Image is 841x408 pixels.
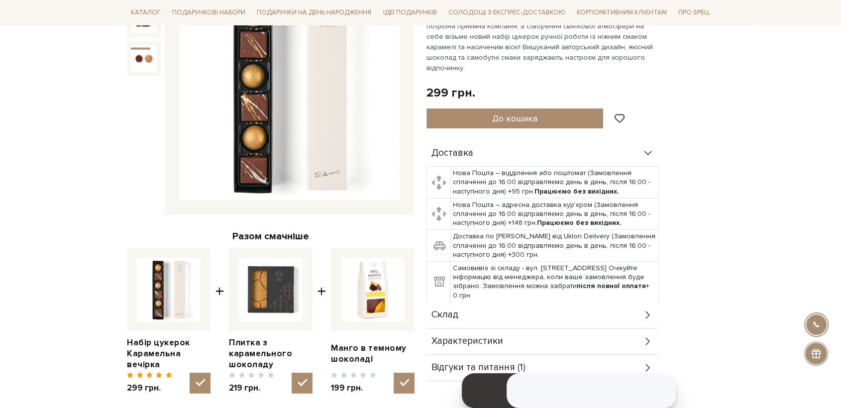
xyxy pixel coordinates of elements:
[229,337,313,370] a: Плитка з карамельного шоколаду
[229,383,274,394] span: 219 грн.
[239,258,303,321] img: Плитка з карамельного шоколаду
[131,45,157,71] img: Набір цукерок Карамельна вечірка
[426,10,660,73] p: Особлива нагода потребує особливих смаків! Для ідеальної вечірки потрібна приємна компанія, а ств...
[451,167,658,199] td: Нова Пошта – відділення або поштомат (Замовлення сплаченні до 16:00 відправляємо день в день, піс...
[577,282,646,290] b: після повної оплати
[137,258,201,321] img: Набір цукерок Карамельна вечірка
[451,230,658,262] td: Доставка по [PERSON_NAME] від Uklon Delivery (Замовлення сплаченні до 16:00 відправляємо день в д...
[431,149,473,158] span: Доставка
[215,248,224,394] span: +
[431,310,458,319] span: Склад
[331,343,415,365] a: Манго в темному шоколаді
[431,337,503,346] span: Характеристики
[431,363,526,372] span: Відгуки та питання (1)
[451,198,658,230] td: Нова Пошта – адресна доставка кур'єром (Замовлення сплаченні до 16:00 відправляємо день в день, п...
[127,5,165,20] a: Каталог
[379,5,440,20] a: Ідеї подарунків
[168,5,249,20] a: Подарункові набори
[341,258,405,321] img: Манго в темному шоколаді
[426,108,603,128] button: До кошика
[534,187,619,196] b: Працюємо без вихідних.
[444,4,569,21] a: Солодощі з експрес-доставкою
[451,262,658,303] td: Самовивіз зі складу - вул. [STREET_ADDRESS] Очікуйте інформацію від менеджера, коли ваше замовлен...
[492,113,537,124] span: До кошика
[253,5,375,20] a: Подарунки на День народження
[127,383,172,394] span: 299 грн.
[426,85,475,101] div: 299 грн.
[127,337,210,370] a: Набір цукерок Карамельна вечірка
[331,383,376,394] span: 199 грн.
[573,5,671,20] a: Корпоративним клієнтам
[127,230,415,243] div: Разом смачніше
[317,248,326,394] span: +
[674,5,714,20] a: Про Spell
[537,218,622,227] b: Працюємо без вихідних.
